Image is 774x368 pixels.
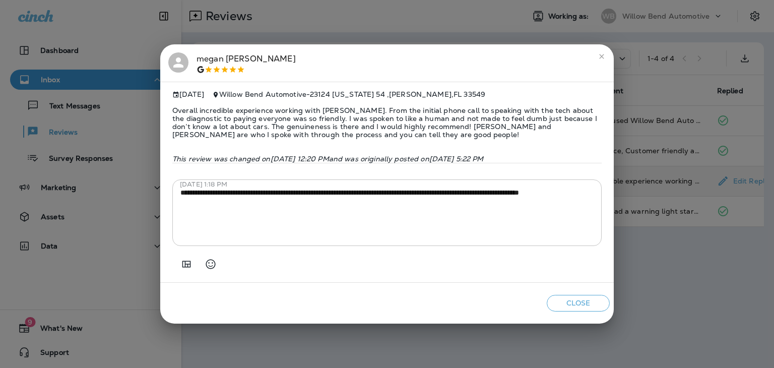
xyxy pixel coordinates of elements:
button: Close [547,295,610,312]
span: Overall incredible experience working with [PERSON_NAME]. From the initial phone call to speaking... [172,98,602,147]
span: and was originally posted on [DATE] 5:22 PM [329,154,484,163]
button: Add in a premade template [176,254,197,274]
p: This review was changed on [DATE] 12:20 PM [172,155,602,163]
div: megan [PERSON_NAME] [197,52,296,74]
button: close [594,48,610,65]
span: Willow Bend Automotive - 23124 [US_STATE] 54 , [PERSON_NAME] , FL 33549 [219,90,485,99]
span: [DATE] [172,90,204,99]
button: Select an emoji [201,254,221,274]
